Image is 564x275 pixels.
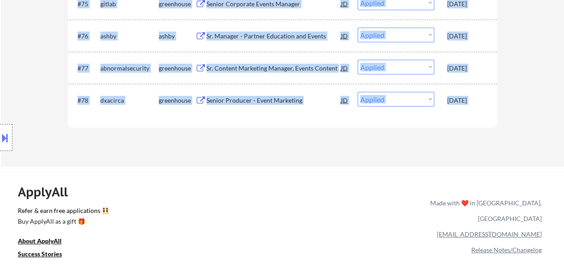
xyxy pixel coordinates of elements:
div: [DATE] [447,32,486,41]
div: JD [340,92,349,108]
div: greenhouse [159,64,195,73]
div: Made with ❤️ in [GEOGRAPHIC_DATA], [GEOGRAPHIC_DATA] [427,195,542,226]
a: [EMAIL_ADDRESS][DOMAIN_NAME] [437,230,542,238]
div: Senior Producer - Event Marketing [206,96,341,105]
div: [DATE] [447,96,486,105]
div: #76 [78,32,93,41]
div: ashby [159,32,195,41]
u: About ApplyAll [18,237,62,245]
div: Sr. Content Marketing Manager, Events Content [206,64,341,73]
div: JD [340,60,349,76]
div: ashby [100,32,159,41]
div: JD [340,28,349,44]
a: Success Stories [18,250,74,261]
a: Buy ApplyAll as a gift 🎁 [18,217,107,228]
div: [DATE] [447,64,486,73]
div: greenhouse [159,96,195,105]
div: Sr. Manager - Partner Education and Events [206,32,341,41]
a: About ApplyAll [18,237,74,248]
div: Buy ApplyAll as a gift 🎁 [18,218,107,225]
u: Success Stories [18,250,62,258]
a: Release Notes/Changelog [471,246,542,254]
